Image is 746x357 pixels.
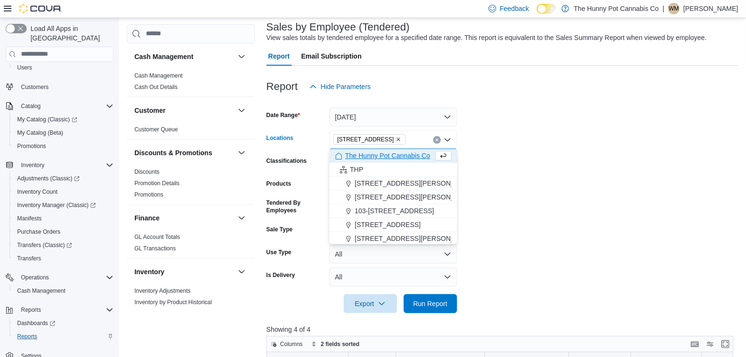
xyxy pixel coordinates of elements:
span: Promotions [13,140,113,152]
a: Transfers (Classic) [13,239,76,251]
h3: Inventory [134,267,164,276]
span: Inventory Manager (Classic) [13,199,113,211]
button: 2 fields sorted [307,338,363,350]
div: Cash Management [127,69,255,96]
span: [STREET_ADDRESS][PERSON_NAME] [355,234,476,243]
a: Customers [17,81,52,93]
span: Cash Management [17,287,65,295]
button: Catalog [2,99,117,113]
span: Export [349,294,391,313]
span: Hide Parameters [321,82,371,91]
span: [STREET_ADDRESS][PERSON_NAME] [355,178,476,188]
span: Customer Queue [134,125,178,133]
img: Cova [19,4,62,13]
a: Adjustments (Classic) [10,172,117,185]
p: Showing 4 of 4 [266,325,738,334]
span: My Catalog (Beta) [17,129,63,137]
button: Customers [2,80,117,94]
a: Inventory Adjustments [134,287,191,294]
div: Discounts & Promotions [127,166,255,204]
h3: Discounts & Promotions [134,148,212,157]
span: Run Report [413,299,448,308]
span: Manifests [13,213,113,224]
label: Is Delivery [266,271,295,279]
span: Reports [21,306,41,314]
span: Inventory Count [17,188,58,196]
span: Cash Management [13,285,113,297]
span: My Catalog (Classic) [17,116,77,123]
a: Cash Management [134,72,183,79]
h3: Report [266,81,298,92]
span: 2 fields sorted [321,340,359,348]
button: Inventory [17,159,48,171]
button: Operations [17,272,53,283]
button: Customer [134,105,234,115]
a: Cash Out Details [134,83,178,90]
span: My Catalog (Beta) [13,127,113,139]
button: Export [344,294,397,313]
button: Hide Parameters [306,77,375,96]
button: My Catalog (Beta) [10,126,117,139]
h3: Finance [134,213,160,222]
span: Inventory Count [13,186,113,198]
span: Feedback [500,4,529,13]
span: WM [669,3,679,14]
button: Clear input [433,136,441,144]
span: Adjustments (Classic) [13,173,113,184]
span: Load All Apps in [GEOGRAPHIC_DATA] [27,24,113,43]
span: 2173 Yonge St [333,134,406,145]
span: Users [17,64,32,71]
span: Inventory by Product Historical [134,298,212,306]
a: Purchase Orders [13,226,64,238]
a: Discounts [134,168,160,175]
a: Users [13,62,36,73]
span: Reports [17,333,37,340]
button: Inventory [236,266,247,277]
span: Promotion Details [134,179,180,187]
span: Dashboards [17,319,55,327]
a: Dashboards [13,317,59,329]
span: Catalog [21,102,41,110]
button: Columns [267,338,307,350]
a: Transfers (Classic) [10,238,117,252]
p: | [663,3,664,14]
a: Cash Management [13,285,69,297]
span: Inventory Manager (Classic) [17,201,96,209]
span: Purchase Orders [13,226,113,238]
button: Customer [236,104,247,116]
a: Customer Queue [134,126,178,132]
button: Finance [134,213,234,222]
div: Waseem Mohammed [668,3,680,14]
a: Transfers [13,253,45,264]
button: Display options [705,338,716,350]
span: Cash Out Details [134,83,178,90]
label: Products [266,180,291,188]
button: THP [329,163,457,177]
span: Promotions [17,142,46,150]
span: Adjustments (Classic) [17,175,80,182]
button: Enter fullscreen [720,338,731,350]
label: Sale Type [266,226,293,233]
span: THP [350,165,363,174]
label: Locations [266,134,294,142]
span: Report [268,47,290,66]
label: Date Range [266,111,300,119]
span: [STREET_ADDRESS][PERSON_NAME] [355,192,476,202]
button: All [329,268,457,287]
span: Inventory [17,159,113,171]
h3: Sales by Employee (Tendered) [266,21,410,33]
a: Inventory Count Details [134,310,194,317]
span: Reports [17,304,113,316]
button: [STREET_ADDRESS] [329,218,457,232]
a: GL Account Totals [134,233,180,240]
span: Manifests [17,215,41,222]
button: Users [10,61,117,74]
span: The Hunny Pot Cannabis Co [345,151,430,160]
span: Purchase Orders [17,228,61,236]
button: [DATE] [329,108,457,127]
a: My Catalog (Beta) [13,127,67,139]
button: Inventory [134,267,234,276]
input: Dark Mode [537,4,557,14]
